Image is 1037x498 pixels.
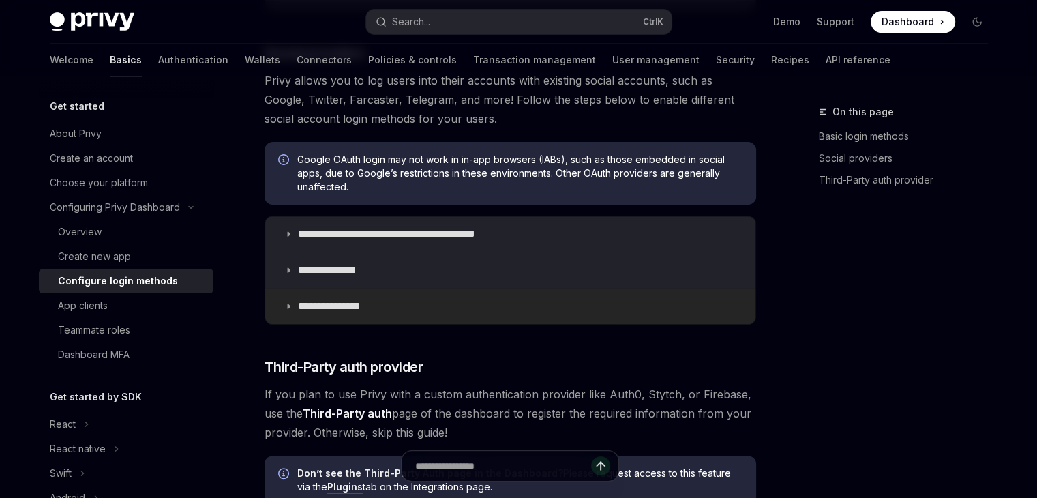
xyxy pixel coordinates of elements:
[39,244,213,269] a: Create new app
[39,318,213,342] a: Teammate roles
[771,44,809,76] a: Recipes
[39,146,213,171] a: Create an account
[50,12,134,31] img: dark logo
[882,15,934,29] span: Dashboard
[265,385,756,442] span: If you plan to use Privy with a custom authentication provider like Auth0, Stytch, or Firebase, u...
[297,44,352,76] a: Connectors
[50,98,104,115] h5: Get started
[265,71,756,128] span: Privy allows you to log users into their accounts with existing social accounts, such as Google, ...
[716,44,755,76] a: Security
[832,104,894,120] span: On this page
[817,15,854,29] a: Support
[819,169,999,191] a: Third-Party auth provider
[50,126,102,142] div: About Privy
[265,357,423,377] span: Third-Party auth provider
[50,150,133,166] div: Create an account
[58,248,131,265] div: Create new app
[58,273,178,289] div: Configure login methods
[39,269,213,293] a: Configure login methods
[39,412,213,437] button: Toggle React section
[39,220,213,244] a: Overview
[50,175,148,191] div: Choose your platform
[245,44,280,76] a: Wallets
[39,195,213,220] button: Toggle Configuring Privy Dashboard section
[473,44,596,76] a: Transaction management
[50,441,106,457] div: React native
[50,416,76,433] div: React
[39,171,213,195] a: Choose your platform
[591,456,610,475] button: Send message
[110,44,142,76] a: Basics
[368,44,457,76] a: Policies & controls
[50,199,180,216] div: Configuring Privy Dashboard
[826,44,890,76] a: API reference
[50,389,142,405] h5: Get started by SDK
[297,153,742,194] span: Google OAuth login may not work in in-app browsers (IABs), such as those embedded in social apps,...
[819,126,999,147] a: Basic login methods
[58,224,102,240] div: Overview
[773,15,800,29] a: Demo
[278,154,292,168] svg: Info
[39,461,213,486] button: Toggle Swift section
[58,297,108,314] div: App clients
[39,342,213,367] a: Dashboard MFA
[612,44,700,76] a: User management
[871,11,955,33] a: Dashboard
[58,347,130,363] div: Dashboard MFA
[392,14,430,30] div: Search...
[366,10,672,34] button: Open search
[643,16,663,27] span: Ctrl K
[50,44,93,76] a: Welcome
[39,121,213,146] a: About Privy
[415,451,591,481] input: Ask a question...
[966,11,988,33] button: Toggle dark mode
[303,407,392,420] strong: Third-Party auth
[158,44,228,76] a: Authentication
[819,147,999,169] a: Social providers
[58,322,130,338] div: Teammate roles
[39,437,213,461] button: Toggle React native section
[39,293,213,318] a: App clients
[50,465,72,482] div: Swift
